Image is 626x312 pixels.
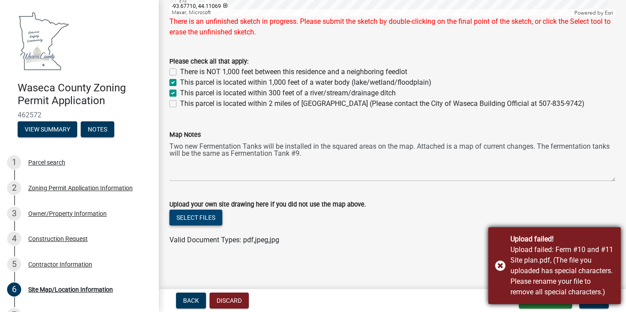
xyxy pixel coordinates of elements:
[81,121,114,137] button: Notes
[210,293,249,308] button: Discard
[180,77,431,88] label: This parcel is located within 1,000 feet of a water body (lake/wetland/floodplain)
[7,232,21,246] div: 4
[18,126,77,133] wm-modal-confirm: Summary
[169,16,615,38] div: There is an unfinished sketch in progress. Please submit the sketch by double-clicking on the fin...
[169,9,572,16] div: Maxar, Microsoft
[169,202,366,208] label: Upload your own site drawing here if you did not use the map above.
[18,9,70,72] img: Waseca County, Minnesota
[510,244,614,297] div: Upload failed: Ferm #10 and #11 Site plan.pdf, (The file you uploaded has special characters. Ple...
[510,234,614,244] div: Upload failed!
[28,236,88,242] div: Construction Request
[28,159,65,165] div: Parcel search
[169,236,279,244] span: Valid Document Types: pdf,jpeg,jpg
[18,82,152,107] h4: Waseca County Zoning Permit Application
[7,282,21,297] div: 6
[169,59,248,65] label: Please check all that apply:
[7,207,21,221] div: 3
[180,88,396,98] label: This parcel is located within 300 feet of a river/stream/drainage ditch
[180,98,585,109] label: This parcel is located within 2 miles of [GEOGRAPHIC_DATA] (Please contact the City of Waseca Bui...
[7,181,21,195] div: 2
[176,293,206,308] button: Back
[28,261,92,267] div: Contractor Information
[28,185,133,191] div: Zoning Permit Application Information
[169,210,222,226] button: Select files
[7,257,21,271] div: 5
[180,67,407,77] label: There is NOT 1,000 feet between this residence and a neighboring feedlot
[81,126,114,133] wm-modal-confirm: Notes
[18,111,141,119] span: 462572
[28,211,107,217] div: Owner/Property Information
[28,286,113,293] div: Site Map/Location Information
[18,121,77,137] button: View Summary
[7,155,21,169] div: 1
[169,132,201,138] label: Map Notes
[572,9,615,16] div: Powered by
[605,10,613,16] a: Esri
[183,297,199,304] span: Back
